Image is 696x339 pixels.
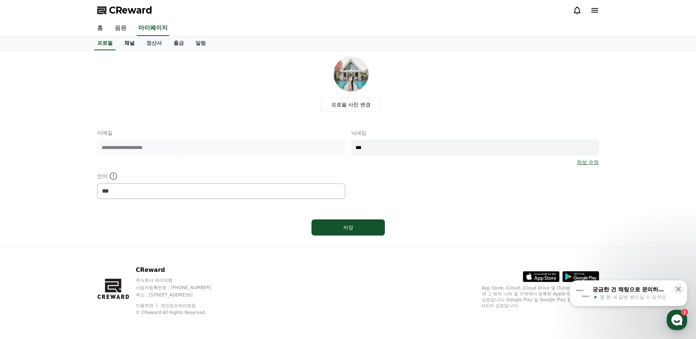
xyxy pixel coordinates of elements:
[97,4,152,16] a: CReward
[48,233,95,251] a: 1대화
[190,36,212,50] a: 알림
[577,158,599,166] a: 정보 수정
[97,129,345,136] p: 이메일
[74,232,77,238] span: 1
[94,36,116,50] a: 프로필
[109,21,132,36] a: 음원
[95,233,141,251] a: 설정
[141,36,168,50] a: 정산서
[321,98,381,112] label: 프로필 사진 변경
[67,244,76,250] span: 대화
[326,224,370,231] div: 저장
[334,56,369,92] img: profile_image
[2,233,48,251] a: 홈
[482,285,599,309] p: App Store, iCloud, iCloud Drive 및 iTunes Store는 미국과 그 밖의 나라 및 지역에서 등록된 Apple Inc.의 서비스 상표입니다. Goo...
[137,21,169,36] a: 마이페이지
[97,172,345,181] p: 언어
[91,21,109,36] a: 홈
[136,292,225,298] p: 주소 : [STREET_ADDRESS]
[136,310,225,316] p: © CReward All Rights Reserved.
[109,4,152,16] span: CReward
[136,266,225,274] p: CReward
[311,219,385,236] button: 저장
[351,129,599,136] p: 닉네임
[161,303,196,308] a: 개인정보처리방침
[119,36,141,50] a: 채널
[113,244,122,249] span: 설정
[23,244,28,249] span: 홈
[136,285,225,291] p: 사업자등록번호 : [PHONE_NUMBER]
[136,303,159,308] a: 이용약관
[136,277,225,283] p: 주식회사 와이피랩
[168,36,190,50] a: 출금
